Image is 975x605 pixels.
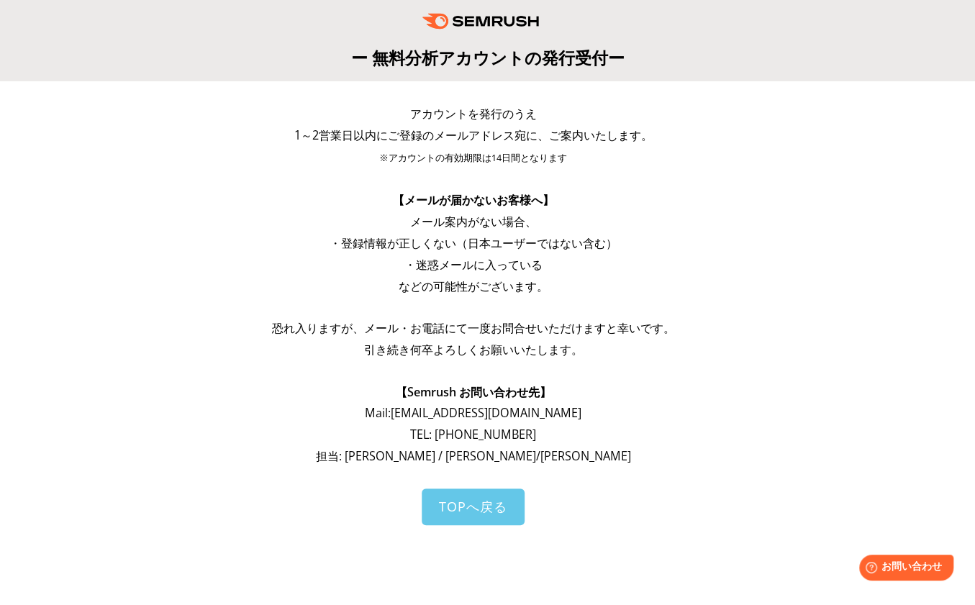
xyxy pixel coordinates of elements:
[351,46,625,69] span: ー 無料分析アカウントの発行受付ー
[294,127,653,143] span: 1～2営業日以内にご登録のメールアドレス宛に、ご案内いたします。
[364,342,583,358] span: 引き続き何卒よろしくお願いいたします。
[410,214,537,229] span: メール案内がない場合、
[410,106,537,122] span: アカウントを発行のうえ
[316,448,631,464] span: 担当: [PERSON_NAME] / [PERSON_NAME]/[PERSON_NAME]
[272,320,675,336] span: 恐れ入りますが、メール・お電話にて一度お問合せいただけますと幸いです。
[439,498,507,515] span: TOPへ戻る
[365,405,581,421] span: Mail: [EMAIL_ADDRESS][DOMAIN_NAME]
[399,278,548,294] span: などの可能性がございます。
[404,257,543,273] span: ・迷惑メールに入っている
[847,549,959,589] iframe: Help widget launcher
[393,192,554,208] span: 【メールが届かないお客様へ】
[422,488,525,525] a: TOPへ戻る
[379,152,567,164] span: ※アカウントの有効期限は14日間となります
[410,427,536,442] span: TEL: [PHONE_NUMBER]
[330,235,617,251] span: ・登録情報が正しくない（日本ユーザーではない含む）
[396,384,551,400] span: 【Semrush お問い合わせ先】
